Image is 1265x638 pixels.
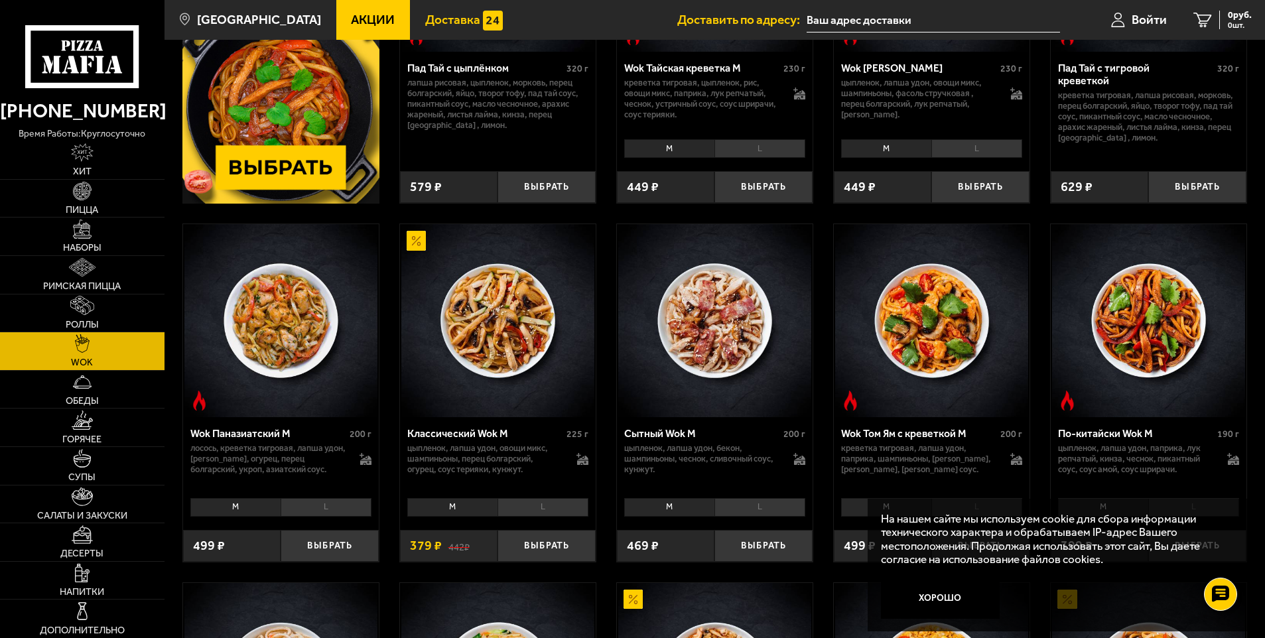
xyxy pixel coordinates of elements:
[498,498,588,517] li: L
[714,171,813,204] button: Выбрать
[844,180,876,194] span: 449 ₽
[407,78,588,130] p: лапша рисовая, цыпленок, морковь, перец болгарский, яйцо, творог тофу, пад тай соус, пикантный со...
[407,62,563,74] div: Пад Тай с цыплёнком
[483,11,503,31] img: 15daf4d41897b9f0e9f617042186c801.svg
[624,590,643,609] img: Акционный
[62,435,101,444] span: Горячее
[407,443,564,475] p: цыпленок, лапша удон, овощи микс, шампиньоны, перец болгарский, огурец, соус терияки, кунжут.
[881,512,1226,566] p: На нашем сайте мы используем cookie для сбора информации технического характера и обрабатываем IP...
[931,171,1030,204] button: Выбрать
[1058,498,1148,517] li: M
[60,549,103,558] span: Десерты
[407,498,498,517] li: M
[881,579,1000,619] button: Хорошо
[841,139,931,158] li: M
[400,224,596,417] a: АкционныйКлассический Wok M
[624,78,781,120] p: креветка тигровая, цыпленок, рис, овощи микс, паприка, лук репчатый, чеснок, устричный соус, соус...
[1000,428,1022,440] span: 200 г
[350,428,371,440] span: 200 г
[184,224,377,417] img: Wok Паназиатский M
[281,498,371,517] li: L
[1228,11,1252,20] span: 0 руб.
[183,224,379,417] a: Острое блюдоWok Паназиатский M
[714,498,805,517] li: L
[1057,391,1077,411] img: Острое блюдо
[68,473,96,482] span: Супы
[677,13,807,26] span: Доставить по адресу:
[498,171,596,204] button: Выбрать
[841,78,998,120] p: цыпленок, лапша удон, овощи микс, шампиньоны, фасоль стручковая , перец болгарский, лук репчатый,...
[410,180,442,194] span: 579 ₽
[425,13,480,26] span: Доставка
[834,224,1030,417] a: Острое блюдоWok Том Ям с креветкой M
[1058,62,1214,87] div: Пад Тай с тигровой креветкой
[1058,427,1214,440] div: По-китайски Wok M
[63,243,101,253] span: Наборы
[783,63,805,74] span: 230 г
[1228,21,1252,29] span: 0 шт.
[1217,63,1239,74] span: 320 г
[1061,180,1093,194] span: 629 ₽
[190,498,281,517] li: M
[190,391,210,411] img: Острое блюдо
[627,539,659,552] span: 469 ₽
[624,427,780,440] div: Сытный Wok M
[714,530,813,562] button: Выбрать
[498,530,596,562] button: Выбрать
[66,320,99,330] span: Роллы
[190,443,347,475] p: лосось, креветка тигровая, лапша удон, [PERSON_NAME], огурец, перец болгарский, укроп, азиатский ...
[931,498,1022,517] li: L
[566,428,588,440] span: 225 г
[1058,90,1239,143] p: креветка тигровая, лапша рисовая, морковь, перец болгарский, яйцо, творог тофу, пад тай соус, пик...
[714,139,805,158] li: L
[841,62,997,74] div: Wok [PERSON_NAME]
[1148,498,1239,517] li: L
[566,63,588,74] span: 320 г
[1132,13,1167,26] span: Войти
[1217,428,1239,440] span: 190 г
[60,588,104,597] span: Напитки
[1052,224,1245,417] img: По-китайски Wok M
[410,539,442,552] span: 379 ₽
[190,427,346,440] div: Wok Паназиатский M
[71,358,93,367] span: WOK
[1051,224,1246,417] a: Острое блюдоПо-китайски Wok M
[617,224,813,417] a: Сытный Wok M
[73,167,92,176] span: Хит
[931,139,1022,158] li: L
[407,231,427,251] img: Акционный
[66,206,98,215] span: Пицца
[624,139,714,158] li: M
[841,443,998,475] p: креветка тигровая, лапша удон, паприка, шампиньоны, [PERSON_NAME], [PERSON_NAME], [PERSON_NAME] с...
[448,539,470,552] s: 442 ₽
[618,224,811,417] img: Сытный Wok M
[351,13,395,26] span: Акции
[193,539,225,552] span: 499 ₽
[624,498,714,517] li: M
[37,511,127,521] span: Салаты и закуски
[844,539,876,552] span: 499 ₽
[783,428,805,440] span: 200 г
[43,282,121,291] span: Римская пицца
[407,427,563,440] div: Классический Wok M
[1058,443,1215,475] p: цыпленок, лапша удон, паприка, лук репчатый, кинза, чеснок, пикантный соус, соус Амой, соус шрирачи.
[1000,63,1022,74] span: 230 г
[624,443,781,475] p: цыпленок, лапша удон, бекон, шампиньоны, чеснок, сливочный соус, кунжут.
[1148,171,1246,204] button: Выбрать
[624,62,780,74] div: Wok Тайская креветка M
[40,626,125,635] span: Дополнительно
[281,530,379,562] button: Выбрать
[807,8,1059,32] input: Ваш адрес доставки
[841,427,997,440] div: Wok Том Ям с креветкой M
[197,13,321,26] span: [GEOGRAPHIC_DATA]
[66,397,99,406] span: Обеды
[401,224,594,417] img: Классический Wok M
[627,180,659,194] span: 449 ₽
[835,224,1028,417] img: Wok Том Ям с креветкой M
[840,391,860,411] img: Острое блюдо
[841,498,931,517] li: M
